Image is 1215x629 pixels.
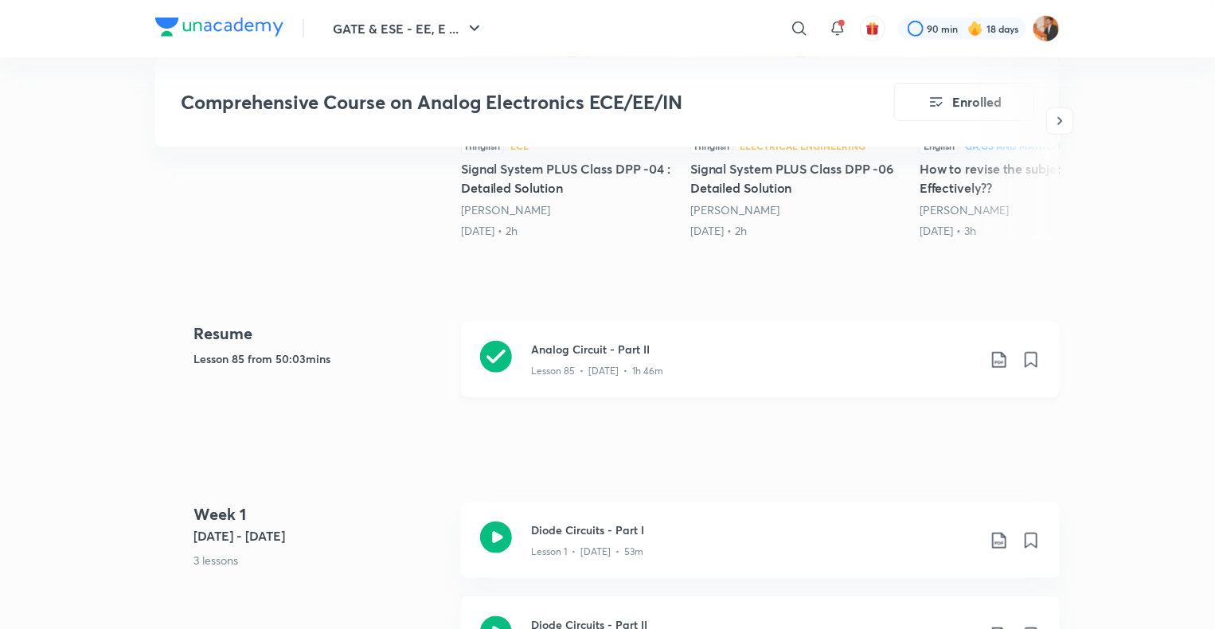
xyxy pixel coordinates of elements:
[193,350,448,367] h5: Lesson 85 from 50:03mins
[894,83,1034,121] button: Enrolled
[690,202,779,217] a: [PERSON_NAME]
[920,159,1136,197] h5: How to revise the subject Effectively??
[193,322,448,346] h4: Resume
[461,502,1060,597] a: Diode Circuits - Part ILesson 1 • [DATE] • 53m
[323,13,494,45] button: GATE & ESE - EE, E ...
[461,322,1060,416] a: Analog Circuit - Part IILesson 85 • [DATE] • 1h 46m
[531,522,977,538] h3: Diode Circuits - Part I
[920,202,1009,217] a: [PERSON_NAME]
[531,545,643,559] p: Lesson 1 • [DATE] • 53m
[865,21,880,36] img: avatar
[531,364,663,378] p: Lesson 85 • [DATE] • 1h 46m
[461,202,678,218] div: Vishal Soni
[1033,15,1060,42] img: Ayush sagitra
[967,21,983,37] img: streak
[155,18,283,41] a: Company Logo
[193,552,448,568] p: 3 lessons
[531,341,977,357] h3: Analog Circuit - Part II
[155,18,283,37] img: Company Logo
[461,159,678,197] h5: Signal System PLUS Class DPP -04 : Detailed Solution
[193,526,448,545] h5: [DATE] - [DATE]
[920,202,1136,218] div: Vishal Soni
[690,202,907,218] div: Vishal Soni
[690,159,907,197] h5: Signal System PLUS Class DPP -06 Detailed Solution
[920,223,1136,239] div: 30th Apr • 3h
[461,223,678,239] div: 28th Mar • 2h
[461,202,550,217] a: [PERSON_NAME]
[181,91,804,114] h3: Comprehensive Course on Analog Electronics ECE/EE/IN
[193,502,448,526] h4: Week 1
[690,223,907,239] div: 24th May • 2h
[860,16,885,41] button: avatar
